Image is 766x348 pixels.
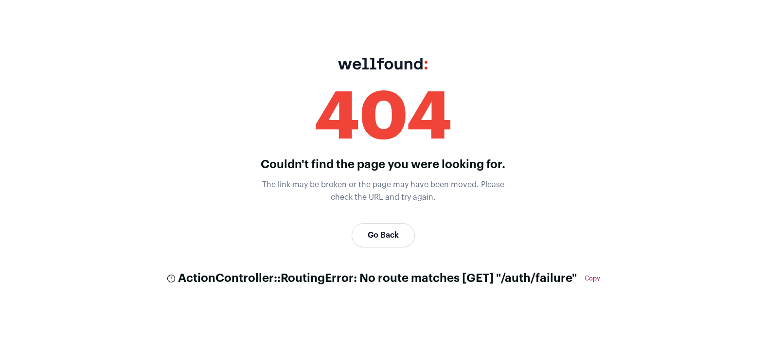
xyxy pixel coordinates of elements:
p: The link may be broken or the page may have been moved. Please check the URL and try again. [252,179,515,204]
span: ActionController::RoutingError: No route matches [GET] "/auth/failure" [178,271,577,286]
div: 404 [252,85,515,151]
p: Couldn't find the page you were looking for. [252,157,515,174]
button: Copy [585,275,600,282]
a: Go Back [352,223,415,247]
